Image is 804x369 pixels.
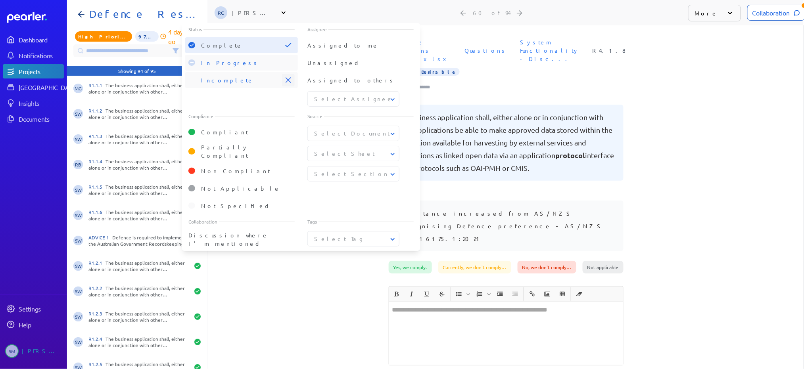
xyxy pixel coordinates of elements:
[75,31,132,42] span: Priority
[88,82,189,95] div: The business application shall, either alone or in conjunction with other applications enable the...
[389,94,624,101] p: Question
[232,9,272,17] div: [PERSON_NAME]
[308,95,400,103] button: Select Assignee
[88,158,106,164] span: R1.1.4
[5,344,19,358] span: Stuart Meyers
[19,305,63,313] div: Settings
[73,109,83,119] span: Steve Whittington
[88,107,189,120] div: The business application shall, either alone or in conjunction with other applications where an i...
[472,287,492,301] span: Insert Ordered List
[88,310,189,323] div: The business application shall, either alone or in conjunction with other applications be able to...
[3,317,64,332] a: Help
[435,287,449,301] span: Strike through
[390,287,403,301] button: Bold
[19,36,63,44] div: Dashboard
[88,133,106,139] span: R1.1.3
[201,143,249,159] span: Partially Compliant
[73,160,83,169] span: Ryan Baird
[168,27,201,46] p: 4 days to go
[88,260,189,272] div: The business application shall, either alone or in conjunction with other applications enable the...
[201,167,270,174] span: Non Compliant
[556,151,585,160] span: protocol
[3,302,64,316] a: Settings
[88,184,106,190] span: R1.1.5
[73,84,83,93] span: Michael Grimwade
[88,310,106,317] span: R1.2.3
[395,111,617,174] pre: The business application shall, either alone or in conjunction with other applications be able to...
[73,337,83,347] span: Steve Whittington
[493,287,507,301] button: Increase Indent
[88,209,189,222] div: The business application shall, either alone or in conjunction with other applications, allow int...
[3,80,64,94] a: [GEOGRAPHIC_DATA]
[452,287,466,301] button: Insert Unordered List
[19,52,63,59] div: Notifications
[19,99,63,107] div: Insights
[387,68,460,76] span: Importance Highly Desirable
[73,287,83,296] span: Steve Whittington
[73,236,83,245] span: Steve Whittington
[188,26,202,33] span: Status
[307,218,317,225] span: Tags
[540,287,555,301] span: Insert Image
[88,260,106,266] span: R1.2.1
[3,96,64,110] a: Insights
[201,76,254,84] span: Incomplete
[215,6,227,19] span: Robert Craig
[555,287,570,301] span: Insert table
[201,59,259,66] span: In Progress
[307,26,327,33] span: Assignee
[390,287,404,301] span: Bold
[389,190,624,197] p: Information
[308,235,400,243] button: Select Tag
[22,344,61,358] div: [PERSON_NAME]
[3,33,64,47] a: Dashboard
[572,287,587,301] span: Clear Formatting
[188,113,213,119] span: Compliance
[73,261,83,271] span: Steve Whittington
[88,336,106,342] span: R1.2.4
[473,9,511,16] div: 60 of 94
[307,113,322,119] span: Source
[73,210,83,220] span: Steve Whittington
[526,287,539,301] button: Insert link
[7,12,64,23] a: Dashboard
[420,287,434,301] button: Underline
[282,39,295,52] button: Click to clear this filter
[88,133,189,145] div: The business application shall, either alone or in conjunction with other applications where the ...
[88,158,189,171] div: The business application shall, either alone or in conjunction with other applications enable the...
[3,112,64,126] a: Documents
[3,341,64,361] a: SM[PERSON_NAME]
[473,287,486,301] button: Insert Ordered List
[462,43,511,58] span: Sheet: Questions
[88,234,112,241] span: ADVICE 1
[307,76,395,84] span: Assigned to others
[88,336,189,348] div: The business application shall, either alone or in conjunction with other applications support th...
[386,35,455,66] span: Document: Defense Questions 202509.xlsx
[88,82,106,88] span: R1.1.1
[695,9,718,17] p: More
[589,43,629,58] span: Reference Number: R4.1.8
[518,261,576,273] div: No, we don't comply…
[556,287,569,301] button: Insert table
[307,59,360,66] span: Unassigned
[88,209,106,215] span: R1.1.6
[452,287,472,301] span: Insert Unordered List
[405,287,418,301] button: Italic
[395,207,617,245] pre: importance increased from AS/NZS recognising Defence preference - AS/NZS ISO 16175.1:2021
[3,64,64,78] a: Projects
[201,128,248,136] span: Compliant
[88,107,106,114] span: R1.1.2
[308,170,400,178] button: Select Section
[508,287,522,301] span: Decrease Indent
[541,287,554,301] button: Insert Image
[405,287,419,301] span: Italic
[438,261,511,273] div: Currently, we don't comply…
[201,185,280,192] span: Not Applicable
[86,8,195,21] h1: Defence Response 202509
[73,312,83,321] span: Steve Whittington
[19,321,63,329] div: Help
[73,134,83,144] span: Steve Whittington
[88,361,106,367] span: R1.2.5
